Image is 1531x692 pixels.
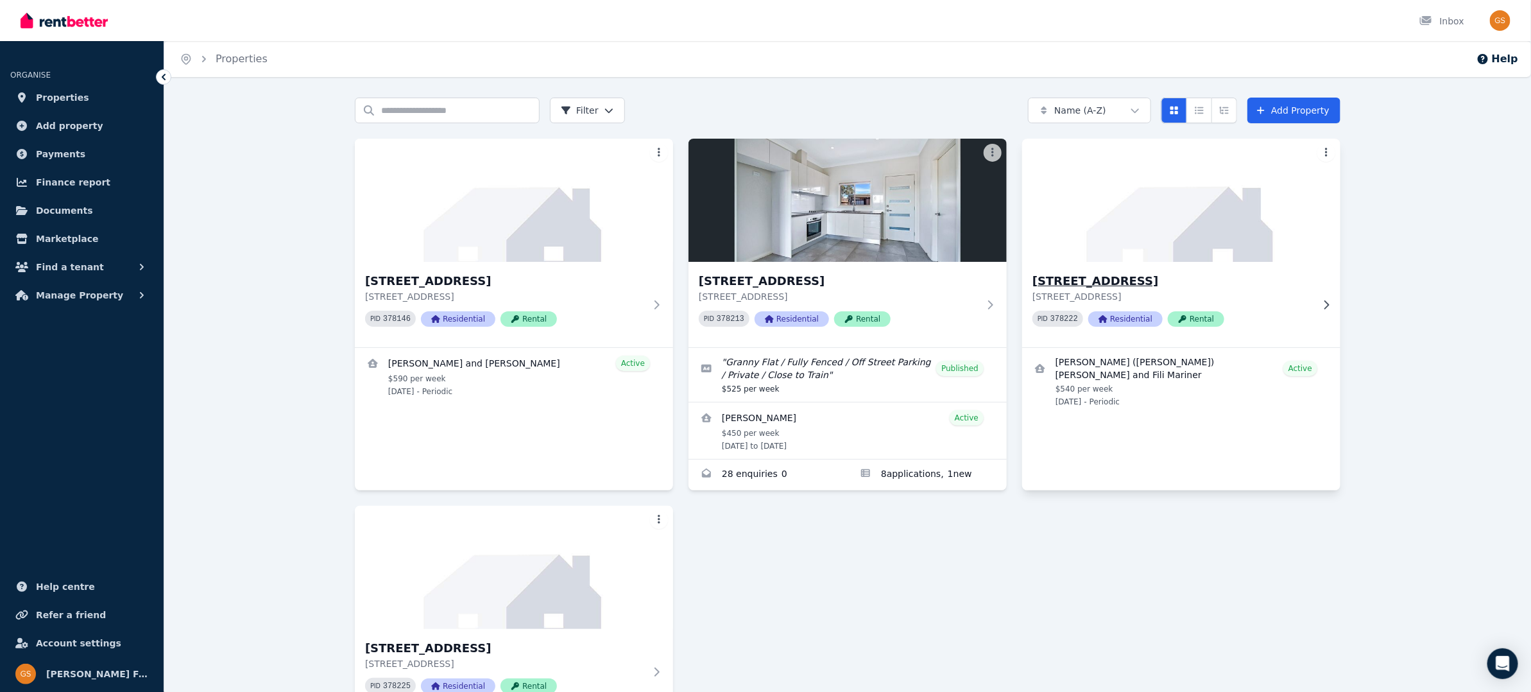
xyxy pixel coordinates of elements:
img: Stanyer Family Super Pty Ltd ATF Stanyer Family Super [15,664,36,684]
button: Name (A-Z) [1028,98,1151,123]
img: 43A Catalina St, North St Marys [355,506,673,629]
a: Add Property [1247,98,1340,123]
small: PID [704,315,714,322]
span: Help centre [36,579,95,594]
img: RentBetter [21,11,108,30]
span: Rental [1168,311,1224,327]
h3: [STREET_ADDRESS] [365,272,645,290]
button: Expanded list view [1211,98,1237,123]
div: Inbox [1419,15,1464,28]
h3: [STREET_ADDRESS] [699,272,979,290]
div: Open Intercom Messenger [1487,648,1518,679]
span: Rental [500,311,557,327]
a: View details for Vitaliano (Victor) Pulaa and Fili Mariner [1022,348,1340,415]
span: Residential [755,311,829,327]
code: 378213 [717,315,744,324]
a: 43 Catalina St, North St Marys[STREET_ADDRESS][STREET_ADDRESS]PID 378222ResidentialRental [1022,139,1340,347]
span: Manage Property [36,288,123,303]
button: More options [650,144,668,162]
div: View options [1161,98,1237,123]
img: 15 Crown St, Riverstone [355,139,673,262]
a: Refer a friend [10,602,153,628]
h3: [STREET_ADDRESS] [1032,272,1312,290]
a: View details for Lemuel and Liberty Ramos [355,348,673,404]
span: Find a tenant [36,259,104,275]
button: Compact list view [1186,98,1212,123]
p: [STREET_ADDRESS] [699,290,979,303]
code: 378146 [383,315,411,324]
a: Marketplace [10,226,153,252]
img: Stanyer Family Super Pty Ltd ATF Stanyer Family Super [1490,10,1510,31]
button: Help [1476,51,1518,67]
code: 378225 [383,682,411,691]
span: Rental [834,311,891,327]
small: PID [370,315,381,322]
span: Residential [421,311,495,327]
span: Filter [561,104,599,117]
span: Properties [36,90,89,105]
button: Filter [550,98,625,123]
a: Account settings [10,630,153,656]
button: More options [1317,144,1335,162]
span: Residential [1088,311,1163,327]
span: ORGANISE [10,71,51,80]
p: [STREET_ADDRESS] [1032,290,1312,303]
button: Manage Property [10,282,153,308]
nav: Breadcrumb [164,41,283,77]
code: 378222 [1050,315,1078,324]
p: [STREET_ADDRESS] [365,657,645,670]
a: Edit listing: Granny Flat / Fully Fenced / Off Street Parking / Private / Close to Train [689,348,1007,402]
button: Find a tenant [10,254,153,280]
a: 15A Crown St, Riverstone[STREET_ADDRESS][STREET_ADDRESS]PID 378213ResidentialRental [689,139,1007,347]
a: Payments [10,141,153,167]
span: Finance report [36,175,110,190]
span: [PERSON_NAME] Family Super Pty Ltd ATF [PERSON_NAME] Family Super [46,666,148,682]
img: 43 Catalina St, North St Marys [1014,135,1349,265]
a: Add property [10,113,153,139]
span: Name (A-Z) [1054,104,1106,117]
button: More options [650,511,668,529]
small: PID [1038,315,1048,322]
a: Applications for 15A Crown St, Riverstone [848,460,1007,490]
span: Marketplace [36,231,98,247]
button: More options [984,144,1002,162]
span: Refer a friend [36,607,106,623]
span: Account settings [36,636,121,651]
a: Properties [10,85,153,110]
a: 15 Crown St, Riverstone[STREET_ADDRESS][STREET_ADDRESS]PID 378146ResidentialRental [355,139,673,347]
a: Finance report [10,169,153,195]
h3: [STREET_ADDRESS] [365,639,645,657]
a: View details for Gem McGuirk [689,402,1007,459]
span: Payments [36,146,85,162]
span: Add property [36,118,103,134]
a: Enquiries for 15A Crown St, Riverstone [689,460,848,490]
span: Documents [36,203,93,218]
a: Documents [10,198,153,223]
a: Properties [216,53,268,65]
small: PID [370,682,381,689]
p: [STREET_ADDRESS] [365,290,645,303]
a: Help centre [10,574,153,600]
button: Card view [1161,98,1187,123]
img: 15A Crown St, Riverstone [689,139,1007,262]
